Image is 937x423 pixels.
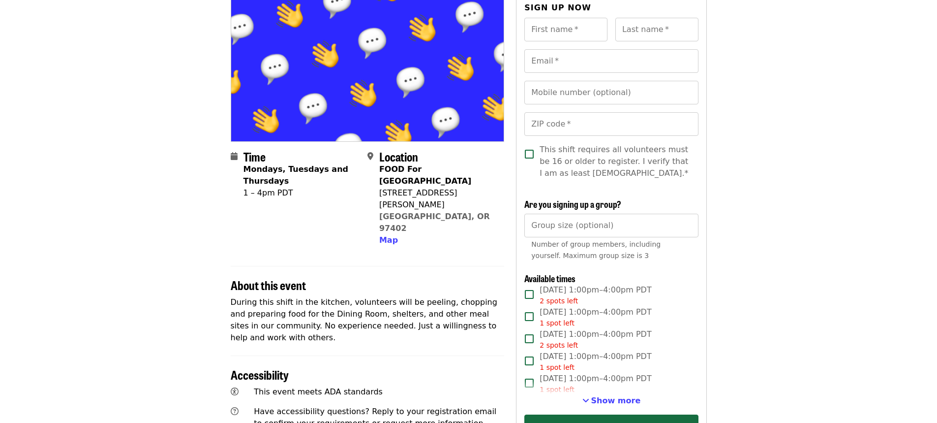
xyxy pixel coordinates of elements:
[231,276,306,293] span: About this event
[379,212,490,233] a: [GEOGRAPHIC_DATA], OR 97402
[231,152,238,161] i: calendar icon
[524,18,607,41] input: First name
[379,234,398,246] button: Map
[524,112,698,136] input: ZIP code
[540,319,574,327] span: 1 spot left
[540,297,578,305] span: 2 spots left
[524,81,698,104] input: Mobile number (optional)
[524,272,575,285] span: Available times
[615,18,698,41] input: Last name
[540,386,574,393] span: 1 spot left
[231,296,505,344] p: During this shift in the kitchen, volunteers will be peeling, chopping and preparing food for the...
[524,197,621,210] span: Are you signing up a group?
[379,148,418,165] span: Location
[524,49,698,73] input: Email
[540,284,651,306] span: [DATE] 1:00pm–4:00pm PDT
[540,341,578,349] span: 2 spots left
[367,152,373,161] i: map-marker-alt icon
[379,235,398,245] span: Map
[591,396,641,405] span: Show more
[524,3,591,12] span: Sign up now
[231,366,289,383] span: Accessibility
[231,387,239,396] i: universal-access icon
[540,144,690,179] span: This shift requires all volunteers must be 16 or older to register. I verify that I am as least [...
[379,164,471,186] strong: FOOD For [GEOGRAPHIC_DATA]
[540,306,651,328] span: [DATE] 1:00pm–4:00pm PDT
[243,164,349,186] strong: Mondays, Tuesdays and Thursdays
[540,363,574,371] span: 1 spot left
[524,214,698,237] input: [object Object]
[540,351,651,373] span: [DATE] 1:00pm–4:00pm PDT
[231,407,239,416] i: question-circle icon
[243,187,360,199] div: 1 – 4pm PDT
[582,395,641,407] button: See more timeslots
[531,240,661,260] span: Number of group members, including yourself. Maximum group size is 3
[243,148,266,165] span: Time
[540,328,651,351] span: [DATE] 1:00pm–4:00pm PDT
[379,187,496,211] div: [STREET_ADDRESS][PERSON_NAME]
[254,387,383,396] span: This event meets ADA standards
[540,373,651,395] span: [DATE] 1:00pm–4:00pm PDT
